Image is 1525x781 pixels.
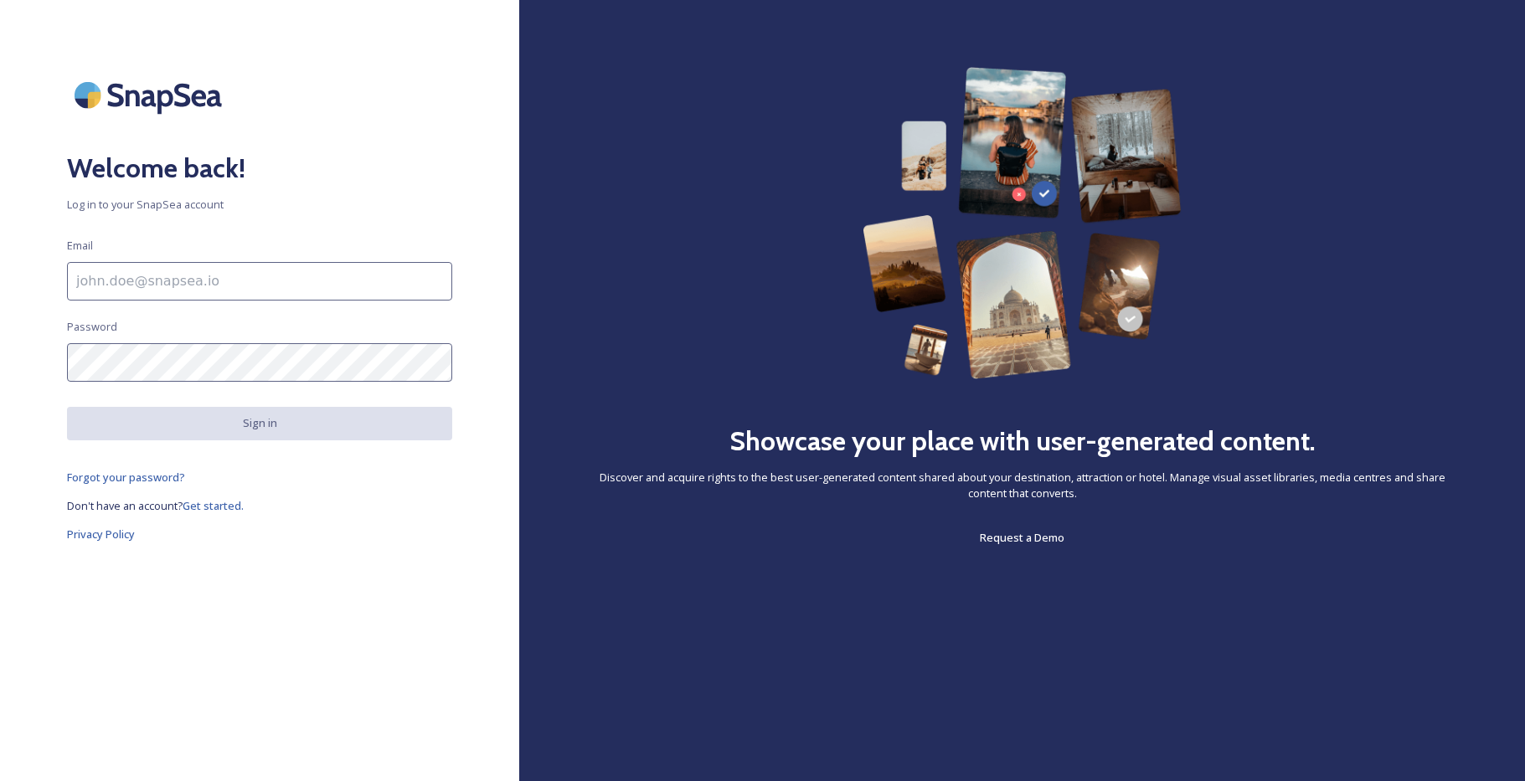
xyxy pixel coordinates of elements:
[729,421,1316,461] h2: Showcase your place with user-generated content.
[67,467,452,487] a: Forgot your password?
[863,67,1182,379] img: 63b42ca75bacad526042e722_Group%20154-p-800.png
[67,527,135,542] span: Privacy Policy
[183,498,244,513] span: Get started.
[980,530,1064,545] span: Request a Demo
[980,527,1064,547] a: Request a Demo
[67,238,93,254] span: Email
[67,524,452,544] a: Privacy Policy
[67,407,452,439] button: Sign in
[67,496,452,516] a: Don't have an account?Get started.
[67,262,452,301] input: john.doe@snapsea.io
[586,470,1458,501] span: Discover and acquire rights to the best user-generated content shared about your destination, att...
[67,197,452,213] span: Log in to your SnapSea account
[67,148,452,188] h2: Welcome back!
[67,319,117,335] span: Password
[67,67,234,123] img: SnapSea Logo
[67,470,185,485] span: Forgot your password?
[67,498,183,513] span: Don't have an account?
